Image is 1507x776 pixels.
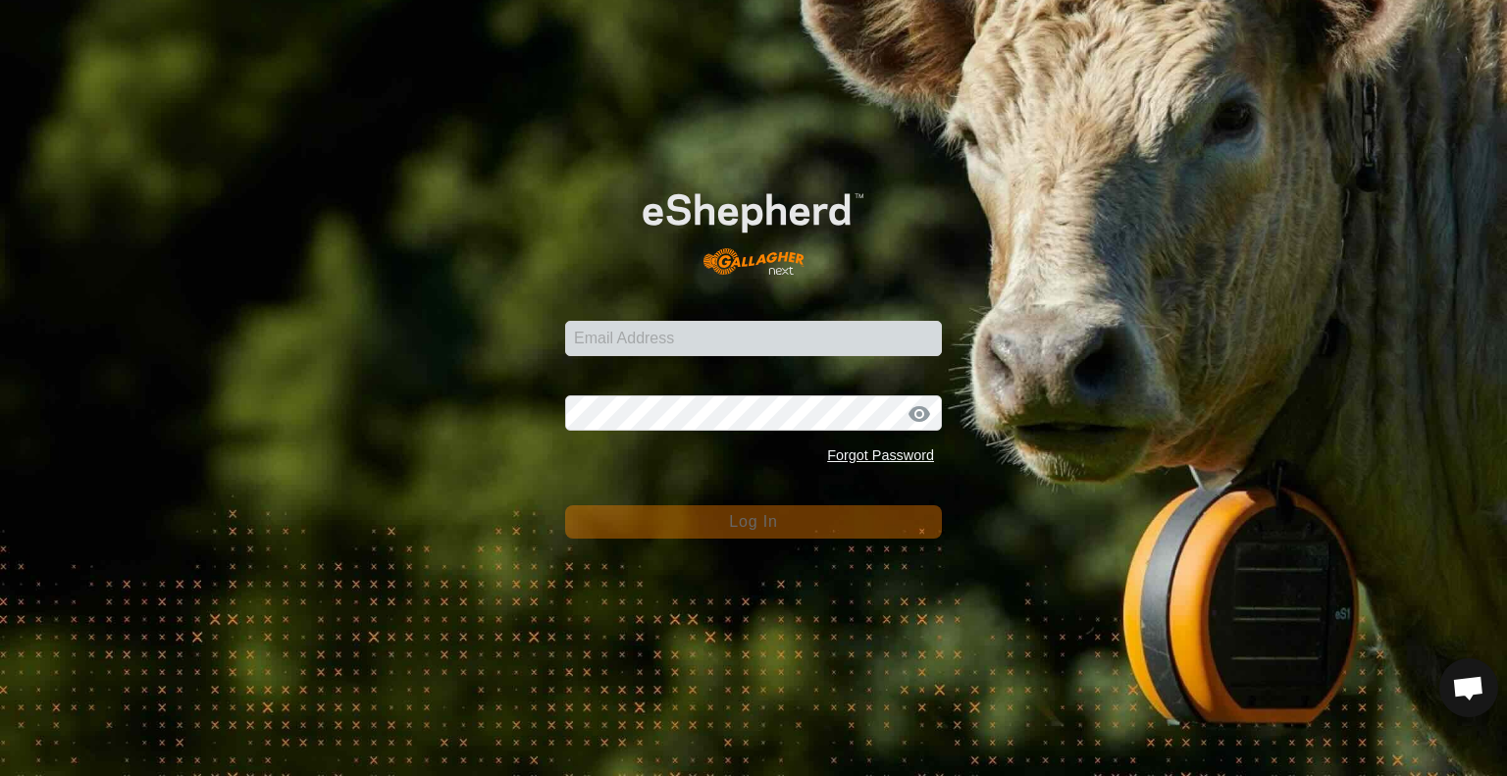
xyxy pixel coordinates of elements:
a: Forgot Password [827,447,934,463]
img: E-shepherd Logo [602,162,904,290]
div: Open chat [1439,658,1498,717]
input: Email Address [565,321,942,356]
span: Log In [729,513,777,530]
button: Log In [565,505,942,539]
